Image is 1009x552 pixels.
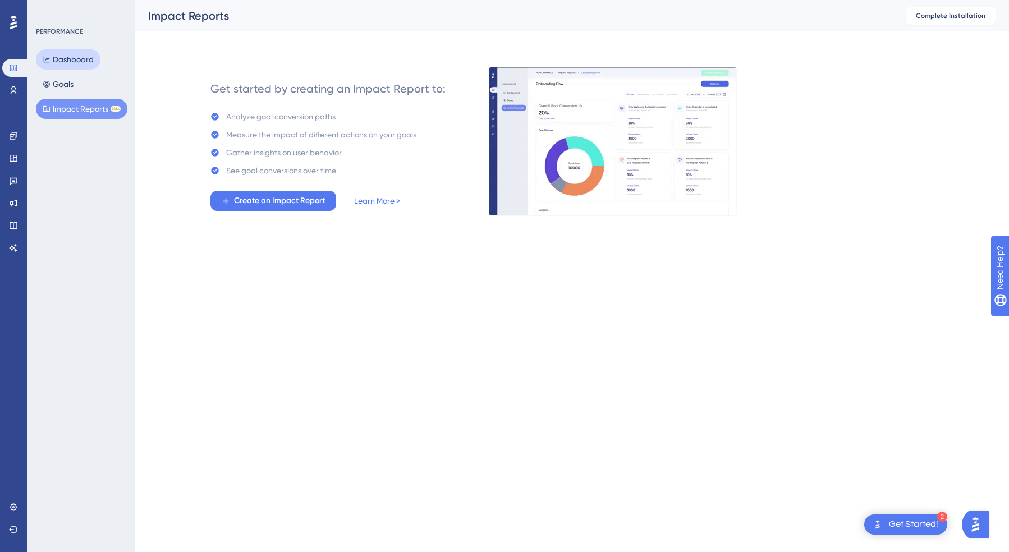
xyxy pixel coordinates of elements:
div: Get Started! [889,518,938,531]
button: Complete Installation [906,7,996,25]
div: Measure the impact of different actions on your goals [226,128,416,141]
a: Learn More > [354,194,400,208]
div: 2 [937,512,947,522]
img: e8cc2031152ba83cd32f6b7ecddf0002.gif [489,67,737,216]
button: Impact ReportsBETA [36,99,127,119]
span: Complete Installation [916,11,985,20]
div: Get started by creating an Impact Report to: [210,81,446,96]
div: Analyze goal conversion paths [226,110,336,123]
img: launcher-image-alternative-text [871,518,884,531]
button: Dashboard [36,49,100,70]
span: Create an Impact Report [234,194,325,208]
span: Need Help? [26,3,70,16]
div: BETA [111,106,121,112]
iframe: UserGuiding AI Assistant Launcher [962,508,996,541]
div: Open Get Started! checklist, remaining modules: 2 [864,514,947,535]
div: Impact Reports [148,8,878,24]
div: See goal conversions over time [226,164,336,177]
button: Goals [36,74,80,94]
div: Gather insights on user behavior [226,146,342,159]
div: PERFORMANCE [36,27,83,36]
button: Create an Impact Report [210,191,336,211]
